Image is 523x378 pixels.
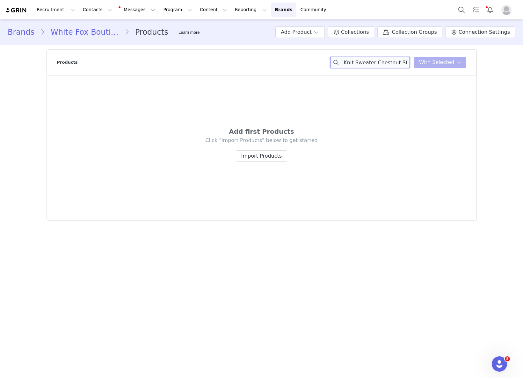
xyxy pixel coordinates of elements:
iframe: Intercom live chat [492,356,507,372]
button: Search [454,3,469,17]
span: Collection Groups [392,28,437,36]
span: 8 [505,356,510,361]
img: placeholder-profile.jpg [501,5,512,15]
button: Import Products [236,150,287,162]
a: Brands [8,26,40,38]
a: Brands [271,3,296,17]
button: Contacts [79,3,116,17]
input: Search products [330,57,410,68]
button: With Selected [414,57,466,68]
p: Products [57,59,78,66]
span: Connection Settings [459,28,510,36]
a: Collection Groups [377,26,442,38]
div: Add first Products [76,127,447,136]
button: Reporting [231,3,271,17]
span: With Selected [419,59,454,66]
a: Collections [328,26,374,38]
button: Messages [116,3,159,17]
img: grin logo [5,7,27,13]
button: Profile [498,5,518,15]
a: White Fox Boutique AUS [45,26,125,38]
a: Connection Settings [446,26,515,38]
button: Program [159,3,196,17]
a: Tasks [469,3,483,17]
button: Add Product [275,26,325,38]
a: Community [297,3,333,17]
button: Recruitment [33,3,79,17]
span: Collections [341,28,369,36]
p: Click "Import Products" below to get started [76,137,447,144]
button: Content [196,3,231,17]
button: Notifications [483,3,497,17]
div: Tooltip anchor [177,29,201,36]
